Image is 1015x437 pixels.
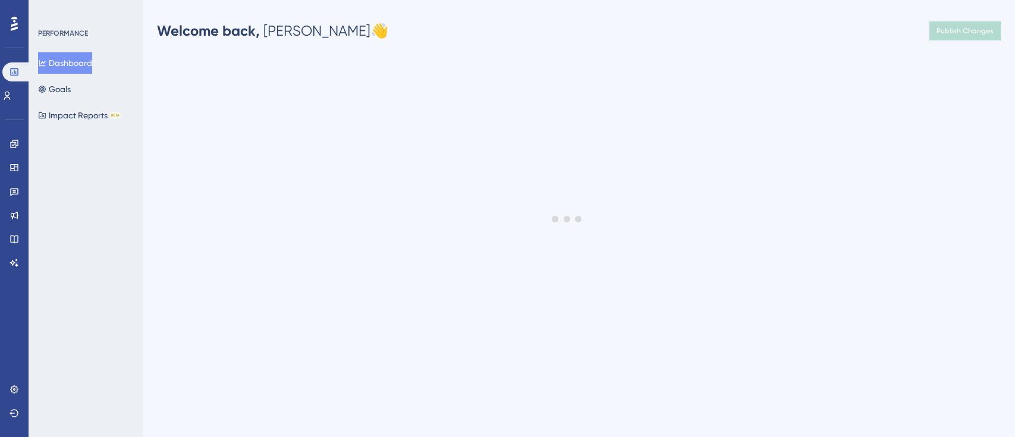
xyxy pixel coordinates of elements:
button: Dashboard [38,52,92,74]
button: Goals [38,78,71,100]
button: Impact ReportsBETA [38,105,121,126]
div: [PERSON_NAME] 👋 [157,21,388,40]
span: Welcome back, [157,22,260,39]
div: BETA [110,112,121,118]
span: Publish Changes [937,26,994,36]
div: PERFORMANCE [38,29,88,38]
button: Publish Changes [929,21,1001,40]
